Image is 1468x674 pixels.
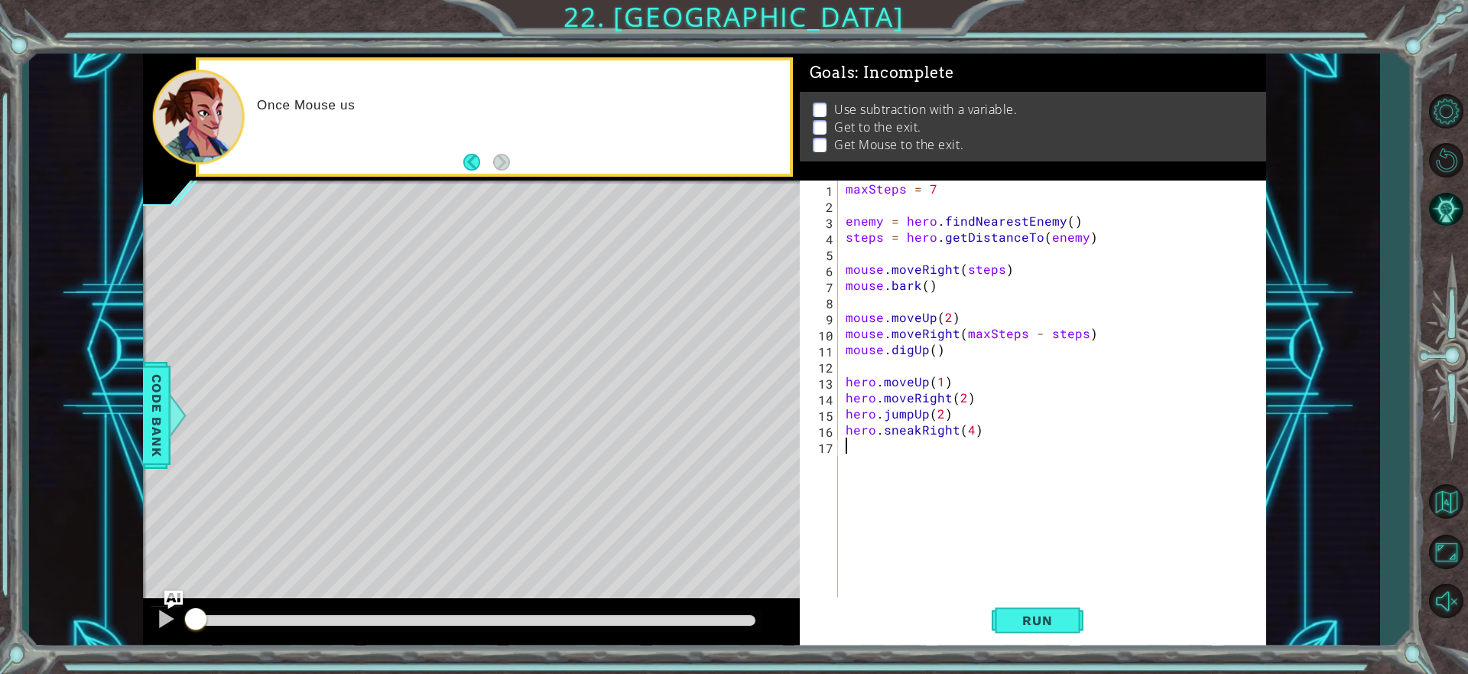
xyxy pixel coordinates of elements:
div: 16 [803,424,838,440]
a: Back to Map [1424,477,1468,528]
div: 8 [803,295,838,311]
div: 17 [803,440,838,456]
button: Ctrl + P: Pause [151,605,181,637]
p: Once Mouse us [257,97,779,114]
div: 13 [803,376,838,392]
div: 1 [803,183,838,199]
div: 3 [803,215,838,231]
p: Use subtraction with a variable. [834,101,1018,118]
span: Code Bank [145,368,169,461]
button: Restart Level [1424,138,1468,182]
div: 4 [803,231,838,247]
p: Get to the exit. [834,119,921,135]
span: : Incomplete [855,63,953,82]
div: 5 [803,247,838,263]
button: Maximize Browser [1424,530,1468,575]
button: Shift+Enter: Run current code. [992,597,1083,644]
span: Goals [810,63,954,83]
button: AI Hint [1424,187,1468,231]
div: 2 [803,199,838,215]
p: Get Mouse to the exit. [834,136,963,153]
div: 14 [803,392,838,408]
button: Ask AI [164,591,183,609]
div: 12 [803,360,838,376]
button: Unmute [1424,579,1468,624]
div: 15 [803,408,838,424]
div: 9 [803,311,838,327]
div: 10 [803,327,838,344]
button: Back [463,154,493,171]
button: Next [493,154,510,171]
div: 6 [803,263,838,279]
span: Run [1007,613,1067,628]
button: Level Options [1424,89,1468,133]
div: 7 [803,279,838,295]
button: Back to Map [1424,480,1468,524]
div: 11 [803,344,838,360]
